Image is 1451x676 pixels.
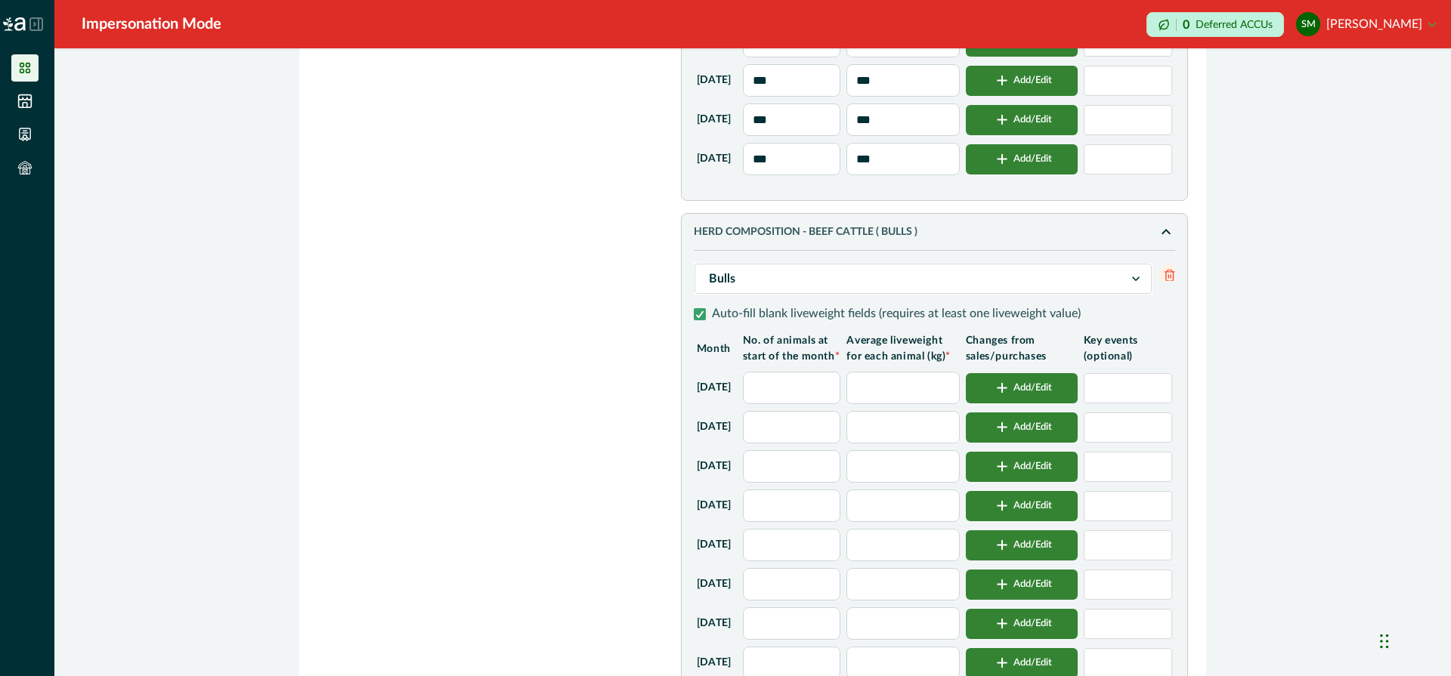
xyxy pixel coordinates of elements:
[694,226,1157,239] p: HERD COMPOSITION - Beef cattle ( Bulls )
[1084,333,1172,365] p: Key events (optional)
[966,609,1078,639] button: Add/Edit
[966,491,1078,521] button: Add/Edit
[697,73,731,88] p: [DATE]
[697,498,731,514] p: [DATE]
[846,333,959,365] p: Average liveweight for each animal (kg)
[3,17,26,31] img: Logo
[694,223,1175,241] button: HERD COMPOSITION - Beef cattle ( Bulls )
[1380,619,1389,664] div: Drag
[697,576,731,592] p: [DATE]
[1375,603,1451,676] iframe: Chat Widget
[697,112,731,128] p: [DATE]
[966,105,1078,135] button: Add/Edit
[697,419,731,435] p: [DATE]
[966,452,1078,482] button: Add/Edit
[697,151,731,167] p: [DATE]
[966,530,1078,560] button: Add/Edit
[82,13,221,35] div: Impersonation Mode
[697,341,737,357] p: Month
[966,373,1078,403] button: Add/Edit
[697,537,731,553] p: [DATE]
[712,307,1081,321] p: Auto-fill blank liveweight fields (requires at least one liveweight value)
[966,66,1078,96] button: Add/Edit
[697,380,731,396] p: [DATE]
[697,655,731,671] p: [DATE]
[966,144,1078,174] button: Add/Edit
[966,412,1078,443] button: Add/Edit
[697,458,731,474] p: [DATE]
[966,570,1078,600] button: Add/Edit
[966,333,1078,365] p: Changes from sales/purchases
[1183,19,1190,31] p: 0
[1296,6,1436,42] button: Steve Le Moenic[PERSON_NAME]
[1196,19,1273,30] p: Deferred ACCUs
[743,333,841,365] p: No. of animals at start of the month
[697,616,731,631] p: [DATE]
